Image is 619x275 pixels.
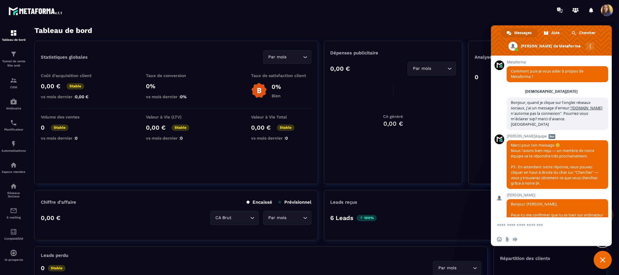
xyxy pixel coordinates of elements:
span: Merci pour ton message 😊 Nous l’avons bien reçu — un membre de notre équipe va te répondre très p... [511,143,598,186]
span: [PERSON_NAME]équipe [507,134,608,138]
p: 100% [356,215,377,221]
p: Planificateur [2,128,26,131]
a: accountantaccountantComptabilité [2,224,26,245]
p: Analyse des Leads [475,54,537,60]
p: 0,00 € [146,124,166,131]
div: Search for option [408,62,456,76]
span: Messages [514,28,532,37]
p: Coût d'acquisition client [41,73,101,78]
p: Leads perdu [41,253,68,258]
div: Fermer le chat [594,251,612,269]
p: vs mois dernier : [251,136,311,141]
span: 0,00 € [75,94,89,99]
p: Stable [48,265,66,271]
p: Réseaux Sociaux [2,191,26,198]
p: 0,00 € [251,124,271,131]
p: Automatisations [2,149,26,152]
a: formationformationTunnel de vente Site web [2,46,26,72]
div: Aide [538,28,566,37]
p: Dépenses publicitaire [330,50,456,56]
span: Par mois [267,215,288,221]
p: E-mailing [2,216,26,219]
input: Search for option [458,265,471,271]
p: Leads reçus [330,199,357,205]
span: Message audio [513,237,517,242]
span: 0 [75,136,78,141]
p: Taux de satisfaction client [251,73,311,78]
span: [PERSON_NAME] [507,193,608,197]
span: 0 [285,136,288,141]
a: automationsautomationsAutomatisations [2,136,26,157]
img: automations [10,161,17,169]
a: automationsautomationsWebinaire [2,93,26,115]
input: Search for option [432,65,446,72]
p: Prévisionnel [278,199,311,205]
a: formationformationTableau de bord [2,25,26,46]
p: Bien [272,93,281,98]
p: CRM [2,86,26,89]
h3: Tableau de bord [34,26,92,35]
p: 0,00 € [41,214,60,222]
img: logo [8,5,63,16]
div: Search for option [263,211,311,225]
p: Statistiques globales [41,54,88,60]
span: Chercher [579,28,595,37]
img: scheduler [10,119,17,126]
p: IA prospects [2,258,26,261]
p: Valeur à Vie Total [251,115,311,119]
span: Par mois [411,65,432,72]
p: 0 [41,124,45,131]
img: b-badge-o.b3b20ee6.svg [251,82,267,99]
p: vs mois dernier : [146,94,206,99]
span: Par mois [267,54,288,60]
img: automations [10,98,17,105]
img: formation [10,77,17,84]
p: 0 [41,264,45,272]
div: Search for option [210,211,259,225]
img: accountant [10,228,17,235]
a: emailemailE-mailing [2,202,26,224]
div: Messages [501,28,538,37]
p: 6 Leads [330,214,353,222]
span: Insérer un emoji [497,237,502,242]
p: Espace membre [2,170,26,173]
span: Bot [549,134,555,139]
input: Search for option [288,215,301,221]
img: formation [10,50,17,58]
p: Stable [172,125,189,131]
p: Tableau de bord [2,38,26,41]
div: Autres canaux [586,42,594,50]
a: social-networksocial-networkRéseaux Sociaux [2,178,26,202]
p: vs mois dernier : [41,94,101,99]
span: Comment puis-je vous aider à propos de Metaforma ? [511,69,583,79]
img: formation [10,29,17,37]
p: Taux de conversion [146,73,206,78]
p: Stable [51,125,69,131]
p: Stable [66,83,84,89]
textarea: Entrez votre message... [497,223,592,228]
span: Bonjour, quand je clique sur l'onglet réseaux sociaux, j'ai un message d'erreur: n'autorise pas l... [511,100,602,127]
p: vs mois dernier : [146,136,206,141]
p: Répartition des clients [500,256,601,261]
p: Stable [277,125,295,131]
p: vs mois dernier : [41,136,101,141]
a: schedulerschedulerPlanificateur [2,115,26,136]
span: Envoyer un fichier [505,237,510,242]
p: Chiffre d’affaire [41,199,76,205]
p: Webinaire [2,107,26,110]
span: Par mois [437,265,458,271]
input: Search for option [288,54,301,60]
img: email [10,207,17,214]
span: Metaforma [507,60,608,64]
p: Comptabilité [2,237,26,240]
p: 0 [475,73,479,81]
span: 0% [180,94,187,99]
span: 0 [180,136,183,141]
p: 0% [272,83,281,90]
p: Valeur à Vie (LTV) [146,115,206,119]
p: Volume des ventes [41,115,101,119]
div: Chercher [566,28,601,37]
p: Tunnel de vente Site web [2,59,26,68]
a: "[DOMAIN_NAME] [570,105,602,111]
span: Bonjour [PERSON_NAME], Peux-tu me confirmer que tu es bien sur ordinateur et sur Google Chrome lo... [511,202,603,256]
